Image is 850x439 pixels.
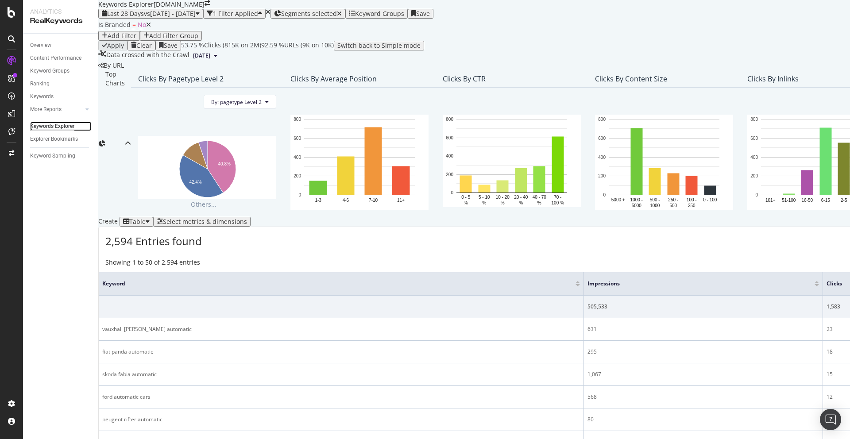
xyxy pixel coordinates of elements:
[650,197,660,202] text: 500 -
[443,115,581,207] div: A chart.
[552,200,564,205] text: 100 %
[108,32,136,39] div: Add Filter
[181,41,261,50] div: 53.75 % Clicks ( 815K on 2M )
[102,416,580,424] div: peugeot rifter automatic
[755,193,758,197] text: 0
[294,174,301,179] text: 200
[496,195,510,200] text: 10 - 20
[315,198,321,203] text: 1-3
[587,348,819,356] div: 295
[290,115,429,210] div: A chart.
[211,98,262,106] span: By: pagetype Level 2
[102,325,580,333] div: vauxhall [PERSON_NAME] automatic
[30,92,92,101] a: Keywords
[750,117,758,122] text: 800
[343,198,349,203] text: 4-6
[451,190,453,195] text: 0
[533,195,547,200] text: 40 - 70
[30,54,92,63] a: Content Performance
[443,74,486,83] div: Clicks By CTR
[668,197,678,202] text: 250 -
[765,198,776,203] text: 101+
[750,136,758,141] text: 600
[446,154,453,158] text: 400
[30,16,91,26] div: RealKeywords
[98,20,131,29] span: Is Branded
[519,200,523,205] text: %
[102,348,580,356] div: fiat panda automatic
[554,195,561,200] text: 70 -
[461,195,470,200] text: 0 - 5
[298,193,301,197] text: 0
[104,61,124,69] span: By URL
[98,217,153,227] div: Create
[355,10,404,17] div: Keyword Groups
[136,42,152,49] div: Clear
[107,42,124,49] div: Apply
[270,9,345,19] button: Segments selected
[132,20,136,29] span: =
[30,92,54,101] div: Keywords
[164,42,178,49] div: Save
[138,136,276,199] div: A chart.
[747,74,799,83] div: Clicks By Inlinks
[30,105,83,114] a: More Reports
[687,197,697,202] text: 100 -
[841,198,847,203] text: 2-5
[782,198,796,203] text: 51-100
[294,136,301,141] text: 600
[820,409,841,430] div: Open Intercom Messenger
[501,200,505,205] text: %
[290,74,377,83] div: Clicks By Average Position
[397,198,405,203] text: 11+
[144,9,196,18] span: vs [DATE] - [DATE]
[688,203,695,208] text: 250
[98,41,127,50] button: Apply
[129,218,146,225] div: Table
[603,193,606,197] text: 0
[337,42,421,49] div: Switch back to Simple mode
[446,172,453,177] text: 200
[703,197,717,202] text: 0 - 100
[153,217,251,227] button: Select metrics & dimensions
[105,234,202,248] span: 2,594 Entries found
[369,198,378,203] text: 7-10
[140,31,202,41] button: Add Filter Group
[189,180,201,185] text: 42.4%
[598,174,606,179] text: 200
[514,195,528,200] text: 20 - 40
[98,61,124,70] div: legacy label
[750,155,758,160] text: 400
[213,10,258,17] div: 1 Filter Applied
[261,41,334,50] div: 92.59 % URLs ( 9K on 10K )
[105,258,200,268] div: Showing 1 to 50 of 2,594 entries
[105,70,125,217] div: Top Charts
[30,79,92,89] a: Ranking
[30,122,74,131] div: Keywords Explorer
[821,198,830,203] text: 6-15
[587,280,801,288] span: Impressions
[98,9,203,19] button: Last 28 Daysvs[DATE] - [DATE]
[204,95,276,109] button: By: pagetype Level 2
[595,115,733,210] svg: A chart.
[163,218,247,225] div: Select metrics & dimensions
[189,50,221,61] button: [DATE]
[187,199,220,210] span: Others...
[30,151,92,161] a: Keyword Sampling
[482,200,486,205] text: %
[149,32,198,39] div: Add Filter Group
[102,280,562,288] span: Keyword
[595,74,667,83] div: Clicks By Content Size
[464,200,468,205] text: %
[30,79,50,89] div: Ranking
[120,217,153,227] button: Table
[587,303,819,311] div: 505,533
[30,122,92,131] a: Keywords Explorer
[155,41,181,50] button: Save
[30,66,92,76] a: Keyword Groups
[30,105,62,114] div: More Reports
[30,135,92,144] a: Explorer Bookmarks
[106,50,189,61] div: Data crossed with the Crawl
[102,393,580,401] div: ford automatic cars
